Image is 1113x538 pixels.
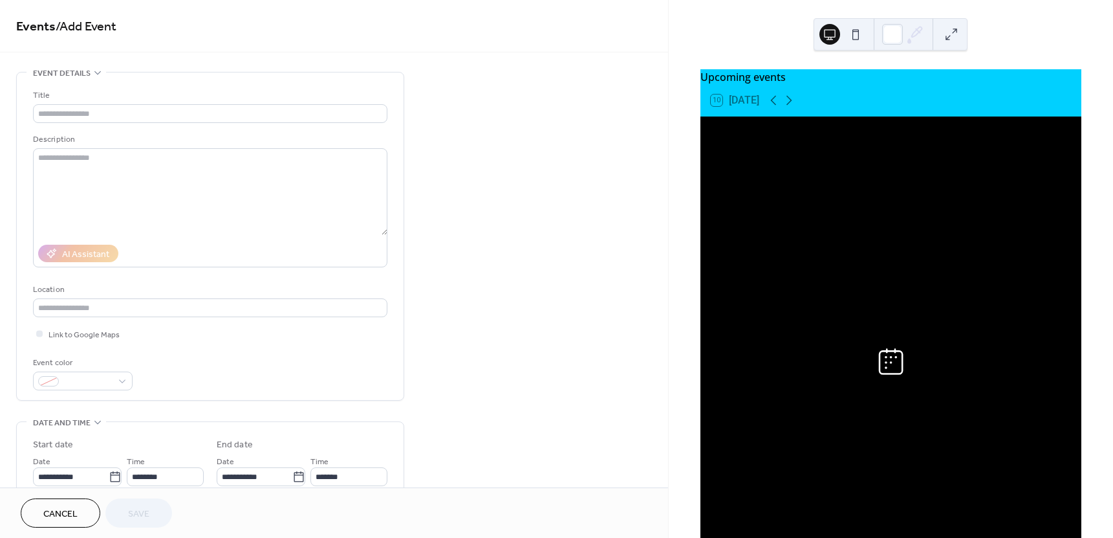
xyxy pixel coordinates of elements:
[127,455,145,469] span: Time
[310,455,329,469] span: Time
[33,283,385,297] div: Location
[43,508,78,521] span: Cancel
[217,455,234,469] span: Date
[33,416,91,430] span: Date and time
[33,67,91,80] span: Event details
[21,499,100,528] button: Cancel
[33,133,385,146] div: Description
[16,14,56,39] a: Events
[33,356,130,370] div: Event color
[700,69,1081,85] div: Upcoming events
[33,438,73,452] div: Start date
[49,328,120,342] span: Link to Google Maps
[56,14,116,39] span: / Add Event
[33,455,50,469] span: Date
[33,89,385,102] div: Title
[217,438,253,452] div: End date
